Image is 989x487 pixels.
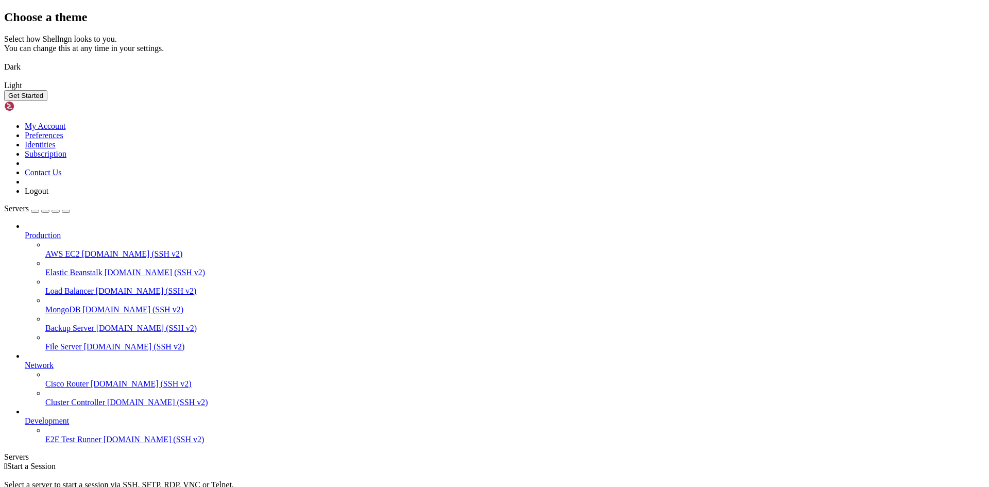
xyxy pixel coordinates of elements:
[25,416,69,425] span: Development
[45,305,985,314] a: MongoDB [DOMAIN_NAME] (SSH v2)
[4,101,63,111] img: Shellngn
[45,305,80,314] span: MongoDB
[4,35,985,53] div: Select how Shellngn looks to you. You can change this at any time in your settings.
[25,222,985,351] li: Production
[91,379,192,388] span: [DOMAIN_NAME] (SSH v2)
[25,361,985,370] a: Network
[45,342,82,351] span: File Server
[45,342,985,351] a: File Server [DOMAIN_NAME] (SSH v2)
[25,149,66,158] a: Subscription
[45,379,985,389] a: Cisco Router [DOMAIN_NAME] (SSH v2)
[96,324,197,332] span: [DOMAIN_NAME] (SSH v2)
[45,268,985,277] a: Elastic Beanstalk [DOMAIN_NAME] (SSH v2)
[4,204,70,213] a: Servers
[45,287,985,296] a: Load Balancer [DOMAIN_NAME] (SSH v2)
[45,426,985,444] li: E2E Test Runner [DOMAIN_NAME] (SSH v2)
[4,452,985,462] div: Servers
[45,324,94,332] span: Backup Server
[25,361,54,370] span: Network
[45,379,89,388] span: Cisco Router
[45,324,985,333] a: Backup Server [DOMAIN_NAME] (SSH v2)
[45,398,105,407] span: Cluster Controller
[45,249,80,258] span: AWS EC2
[25,351,985,407] li: Network
[4,90,47,101] button: Get Started
[45,296,985,314] li: MongoDB [DOMAIN_NAME] (SSH v2)
[25,140,56,149] a: Identities
[104,435,204,444] span: [DOMAIN_NAME] (SSH v2)
[45,287,94,295] span: Load Balancer
[4,204,29,213] span: Servers
[45,370,985,389] li: Cisco Router [DOMAIN_NAME] (SSH v2)
[45,435,985,444] a: E2E Test Runner [DOMAIN_NAME] (SSH v2)
[4,62,985,72] div: Dark
[96,287,197,295] span: [DOMAIN_NAME] (SSH v2)
[82,249,183,258] span: [DOMAIN_NAME] (SSH v2)
[25,231,985,240] a: Production
[25,407,985,444] li: Development
[45,333,985,351] li: File Server [DOMAIN_NAME] (SSH v2)
[82,305,183,314] span: [DOMAIN_NAME] (SSH v2)
[25,231,61,240] span: Production
[25,131,63,140] a: Preferences
[45,398,985,407] a: Cluster Controller [DOMAIN_NAME] (SSH v2)
[25,187,48,195] a: Logout
[45,240,985,259] li: AWS EC2 [DOMAIN_NAME] (SSH v2)
[107,398,208,407] span: [DOMAIN_NAME] (SSH v2)
[4,10,985,24] h2: Choose a theme
[45,277,985,296] li: Load Balancer [DOMAIN_NAME] (SSH v2)
[45,314,985,333] li: Backup Server [DOMAIN_NAME] (SSH v2)
[45,435,101,444] span: E2E Test Runner
[84,342,185,351] span: [DOMAIN_NAME] (SSH v2)
[105,268,206,277] span: [DOMAIN_NAME] (SSH v2)
[45,389,985,407] li: Cluster Controller [DOMAIN_NAME] (SSH v2)
[25,122,66,130] a: My Account
[4,462,7,471] span: 
[45,249,985,259] a: AWS EC2 [DOMAIN_NAME] (SSH v2)
[25,168,62,177] a: Contact Us
[7,462,56,471] span: Start a Session
[45,268,103,277] span: Elastic Beanstalk
[45,259,985,277] li: Elastic Beanstalk [DOMAIN_NAME] (SSH v2)
[25,416,985,426] a: Development
[4,81,985,90] div: Light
